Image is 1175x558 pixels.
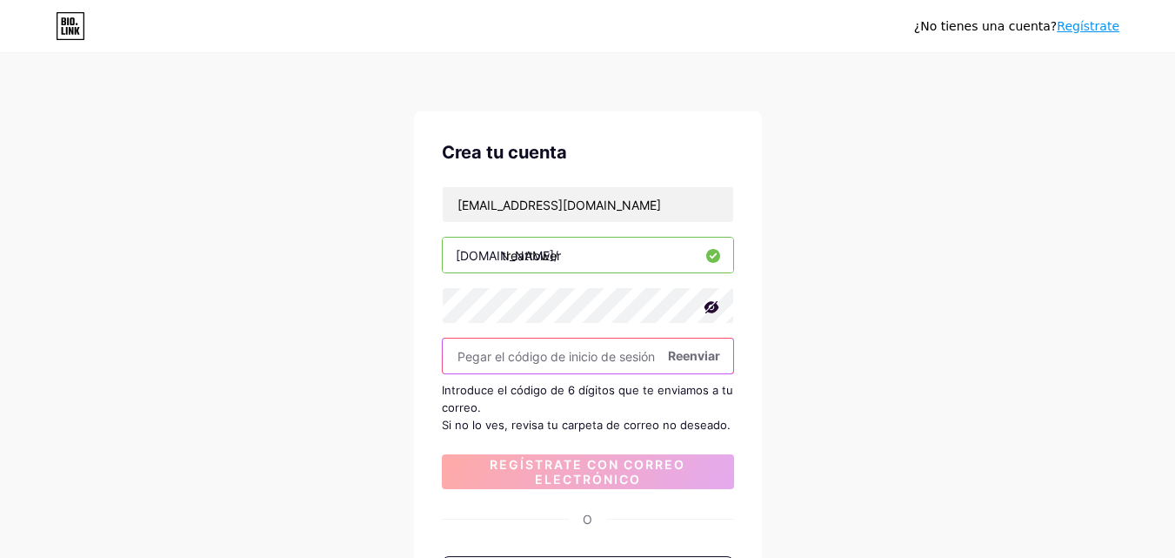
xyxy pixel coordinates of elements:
input: Correo electrónico [443,187,733,222]
a: Regístrate [1057,19,1119,33]
font: Si no lo ves, revisa tu carpeta de correo no deseado. [442,418,731,432]
font: Introduce el código de 6 dígitos que te enviamos a tu correo. [442,383,733,414]
font: [DOMAIN_NAME]/ [456,248,558,263]
font: O [583,512,592,527]
input: nombre de usuario [443,238,733,272]
button: Regístrate con correo electrónico [442,454,734,489]
font: Regístrate con correo electrónico [490,457,685,487]
font: Crea tu cuenta [442,142,567,163]
font: Reenviar [668,348,720,363]
input: Pegar el código de inicio de sesión [443,339,733,373]
font: ¿No tienes una cuenta? [914,19,1057,33]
